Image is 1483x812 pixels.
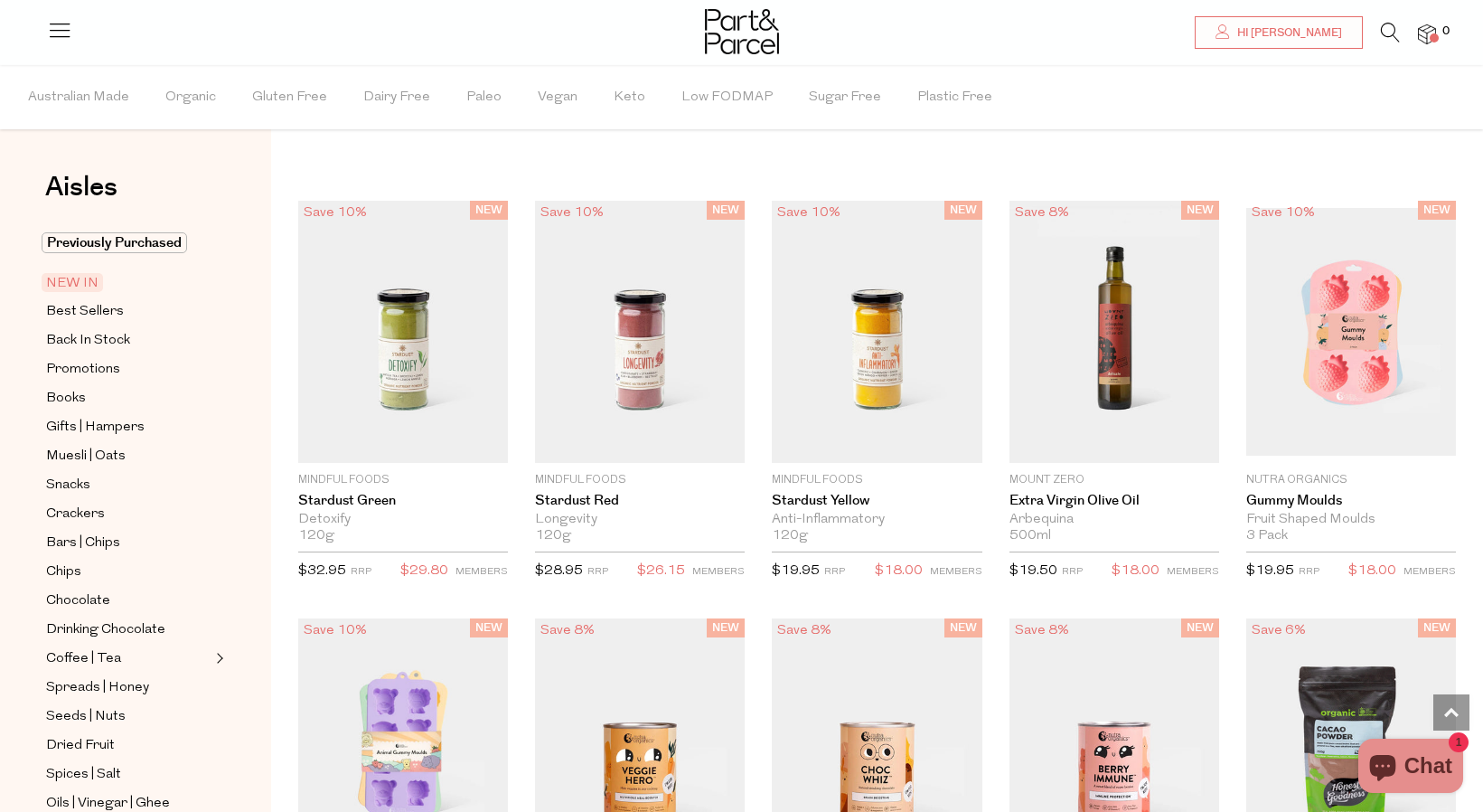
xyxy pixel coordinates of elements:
a: Seeds | Nuts [46,705,211,728]
div: Save 8% [1009,201,1075,225]
a: Stardust Green [298,493,508,509]
img: Part&Parcel [705,9,779,54]
p: Mount Zero [1009,472,1219,488]
a: Crackers [46,503,211,525]
a: Snacks [46,474,211,496]
div: Longevity [535,512,745,528]
span: Sugar Free [809,66,881,129]
span: NEW [944,618,982,637]
a: Stardust Yellow [772,493,981,509]
small: MEMBERS [692,567,745,577]
a: Hi [PERSON_NAME] [1195,16,1363,49]
div: Save 8% [535,618,600,643]
a: Bars | Chips [46,532,211,554]
span: NEW [470,201,508,220]
a: Muesli | Oats [46,445,211,467]
span: Plastic Free [917,66,992,129]
a: Stardust Red [535,493,745,509]
img: Stardust Red [535,201,745,463]
div: Save 10% [298,618,372,643]
div: Save 10% [772,201,846,225]
span: Coffee | Tea [46,648,121,670]
span: Muesli | Oats [46,446,126,467]
span: Paleo [466,66,502,129]
span: NEW [944,201,982,220]
small: MEMBERS [930,567,982,577]
span: Gifts | Hampers [46,417,145,439]
span: 120g [535,528,571,544]
a: Gummy Moulds [1246,493,1456,509]
small: MEMBERS [455,567,508,577]
small: MEMBERS [1403,567,1456,577]
span: $19.95 [1246,564,1294,578]
span: Drinking Chocolate [46,619,165,641]
div: Save 10% [1246,201,1320,225]
small: MEMBERS [1167,567,1219,577]
span: 500ml [1009,528,1051,544]
div: Detoxify [298,512,508,528]
span: NEW [470,618,508,637]
img: Gummy Moulds [1246,208,1456,456]
span: Chocolate [46,590,110,612]
span: Best Sellers [46,301,124,323]
span: Back In Stock [46,330,130,352]
span: Dairy Free [363,66,430,129]
small: RRP [1299,567,1319,577]
span: $18.00 [1348,560,1396,583]
span: Gluten Free [252,66,327,129]
a: Dried Fruit [46,734,211,757]
span: Crackers [46,504,105,525]
span: NEW [1418,201,1456,220]
span: Low FODMAP [681,66,773,129]
span: Vegan [538,66,577,129]
span: Snacks [46,475,90,496]
a: Coffee | Tea [46,647,211,670]
span: $26.15 [637,560,685,583]
img: Stardust Yellow [772,201,981,463]
span: Dried Fruit [46,735,115,757]
span: $32.95 [298,564,346,578]
span: 120g [298,528,334,544]
span: Aisles [45,167,117,207]
a: 0 [1418,24,1436,43]
span: Spreads | Honey [46,677,149,699]
span: Spices | Salt [46,764,121,786]
a: Spreads | Honey [46,676,211,699]
span: $18.00 [1112,560,1159,583]
div: Save 10% [298,201,372,225]
small: RRP [1062,567,1083,577]
a: Gifts | Hampers [46,416,211,439]
small: RRP [824,567,845,577]
span: Australian Made [28,66,129,129]
p: Mindful Foods [772,472,981,488]
span: 120g [772,528,808,544]
span: NEW IN [42,273,103,292]
small: RRP [587,567,608,577]
a: Spices | Salt [46,763,211,786]
div: Save 8% [1009,618,1075,643]
button: Expand/Collapse Coffee | Tea [211,647,224,669]
span: $19.50 [1009,564,1057,578]
span: Chips [46,562,81,583]
div: Save 8% [772,618,837,643]
div: Save 10% [535,201,609,225]
span: NEW [1418,618,1456,637]
img: Stardust Green [298,201,508,463]
span: Bars | Chips [46,533,120,554]
p: Mindful Foods [298,472,508,488]
span: Previously Purchased [42,232,187,253]
inbox-online-store-chat: Shopify online store chat [1353,739,1469,798]
span: 3 Pack [1246,528,1288,544]
a: Books [46,387,211,410]
span: Keto [614,66,645,129]
a: Previously Purchased [46,232,211,254]
a: Back In Stock [46,329,211,352]
a: NEW IN [46,272,211,294]
a: Aisles [45,174,117,219]
span: $29.80 [400,560,448,583]
span: Hi [PERSON_NAME] [1233,25,1342,41]
a: Chips [46,561,211,583]
a: Promotions [46,358,211,381]
a: Chocolate [46,590,211,612]
span: $19.95 [772,564,820,578]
